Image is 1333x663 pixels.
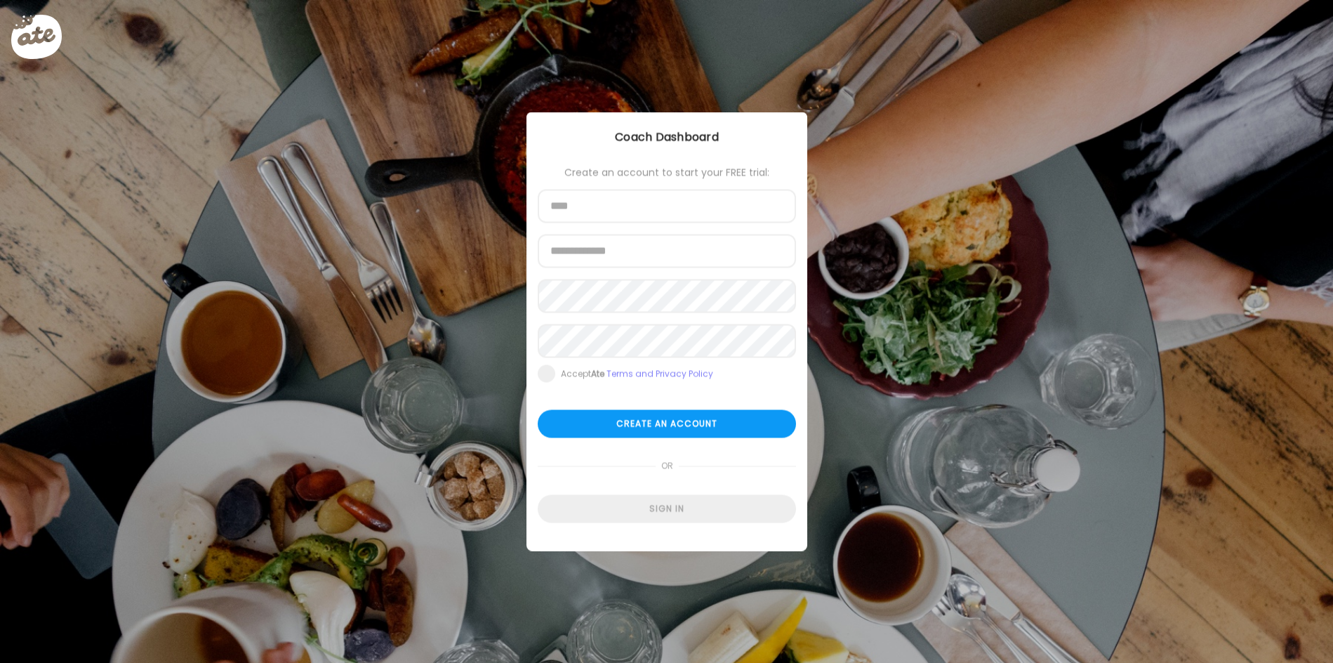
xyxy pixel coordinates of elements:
div: Create an account [538,410,796,438]
div: Sign in [538,495,796,523]
span: or [655,452,678,480]
div: Create an account to start your FREE trial: [538,167,796,178]
a: Terms and Privacy Policy [606,368,713,380]
div: Coach Dashboard [526,129,807,146]
b: Ate [591,368,604,380]
div: Accept [561,369,713,380]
